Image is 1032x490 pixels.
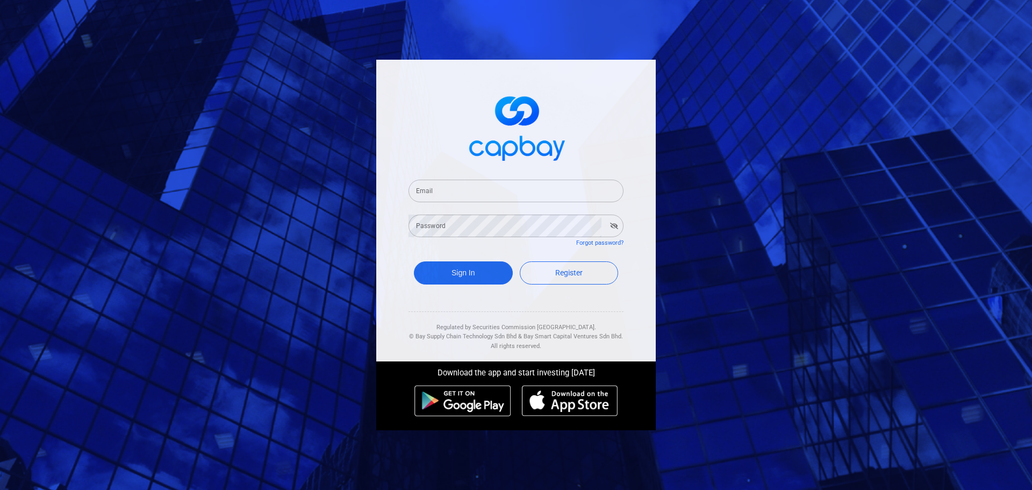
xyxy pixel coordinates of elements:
div: Regulated by Securities Commission [GEOGRAPHIC_DATA]. & All rights reserved. [408,312,623,351]
a: Register [520,261,619,285]
button: Sign In [414,261,513,285]
img: logo [462,87,570,167]
div: Download the app and start investing [DATE] [368,361,664,380]
img: android [414,385,511,416]
img: ios [522,385,618,416]
span: Register [555,268,583,277]
span: Bay Smart Capital Ventures Sdn Bhd. [524,333,623,340]
span: © Bay Supply Chain Technology Sdn Bhd [409,333,517,340]
a: Forgot password? [576,239,623,246]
